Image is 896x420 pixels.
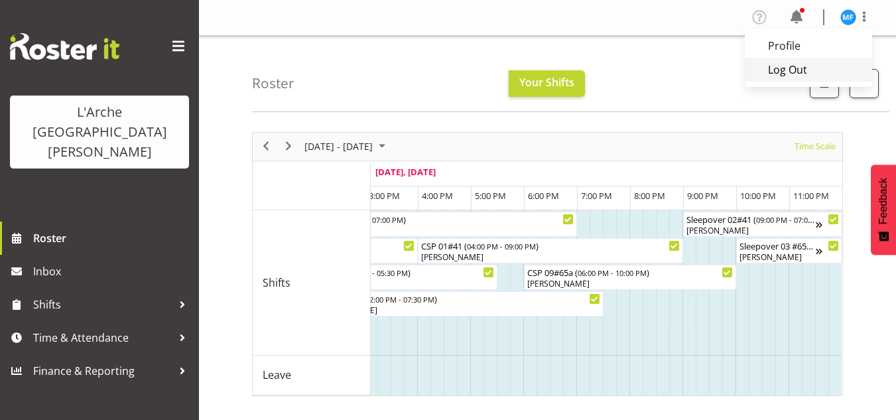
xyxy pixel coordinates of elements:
[253,210,371,356] td: Shifts resource
[285,265,497,290] div: Shifts"s event - CSP 09#65a Begin From Sunday, August 17, 2025 at 1:30:00 PM GMT+12:00 Ends At Su...
[315,305,600,316] div: [PERSON_NAME]
[315,292,600,305] div: CSP 11#65a ( )
[683,212,842,237] div: Shifts"s event - Sleepover 02#41 Begin From Sunday, August 17, 2025 at 9:00:00 PM GMT+12:00 Ends ...
[10,33,119,60] img: Rosterit website logo
[739,239,816,252] div: Sleepover 03 #65a ( )
[519,75,574,90] span: Your Shifts
[840,9,856,25] img: melissa-fry10932.jpg
[288,265,494,279] div: CSP 09#65a ( )
[339,267,408,278] span: 01:30 PM - 05:30 PM
[527,278,733,290] div: [PERSON_NAME]
[23,102,176,162] div: L'Arche [GEOGRAPHIC_DATA][PERSON_NAME]
[509,70,585,97] button: Your Shifts
[793,138,837,155] span: Time Scale
[687,190,718,202] span: 9:00 PM
[740,190,776,202] span: 10:00 PM
[375,166,436,178] span: [DATE], [DATE]
[756,214,825,225] span: 09:00 PM - 07:00 AM
[793,190,829,202] span: 11:00 PM
[528,190,559,202] span: 6:00 PM
[277,133,300,161] div: next period
[745,58,872,82] a: Log Out
[33,228,192,248] span: Roster
[302,138,391,155] button: August 2025
[257,138,275,155] button: Previous
[255,133,277,161] div: previous period
[312,291,604,316] div: Shifts"s event - CSP 11#65a Begin From Sunday, August 17, 2025 at 2:00:00 PM GMT+12:00 Ends At Su...
[253,356,371,395] td: Leave resource
[527,265,733,279] div: CSP 09#65a ( )
[524,265,736,290] div: Shifts"s event - CSP 09#65a Begin From Sunday, August 17, 2025 at 6:00:00 PM GMT+12:00 Ends At Su...
[634,190,665,202] span: 8:00 PM
[288,278,494,290] div: [PERSON_NAME]
[467,241,536,251] span: 04:00 PM - 09:00 PM
[252,132,843,396] div: Timeline Week of August 17, 2025
[793,138,838,155] button: Time Scale
[581,190,612,202] span: 7:00 PM
[745,34,872,58] a: Profile
[280,138,298,155] button: Next
[421,239,680,252] div: CSP 01#41 ( )
[33,361,172,381] span: Finance & Reporting
[303,138,374,155] span: [DATE] - [DATE]
[739,251,816,263] div: [PERSON_NAME]
[877,178,889,224] span: Feedback
[578,267,647,278] span: 06:00 PM - 10:00 PM
[418,238,683,263] div: Shifts"s event - CSP 01#41 Begin From Sunday, August 17, 2025 at 4:00:00 PM GMT+12:00 Ends At Sun...
[263,275,290,291] span: Shifts
[736,238,842,263] div: Shifts"s event - Sleepover 03 #65a Begin From Sunday, August 17, 2025 at 10:00:00 PM GMT+12:00 En...
[686,225,816,237] div: [PERSON_NAME]
[285,212,577,237] div: Shifts"s event - CSP 11#41 Begin From Sunday, August 17, 2025 at 1:30:00 PM GMT+12:00 Ends At Sun...
[421,251,680,263] div: [PERSON_NAME]
[686,212,816,226] div: Sleepover 02#41 ( )
[33,295,172,315] span: Shifts
[369,190,400,202] span: 3:00 PM
[300,133,393,161] div: August 11 - 17, 2025
[252,76,294,91] h4: Roster
[33,328,172,348] span: Time & Attendance
[288,212,574,226] div: CSP 11#41 ( )
[365,294,434,305] span: 02:00 PM - 07:30 PM
[263,367,291,383] span: Leave
[288,225,574,237] div: [PERSON_NAME]
[871,165,896,255] button: Feedback - Show survey
[422,190,453,202] span: 4:00 PM
[475,190,506,202] span: 5:00 PM
[33,261,192,281] span: Inbox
